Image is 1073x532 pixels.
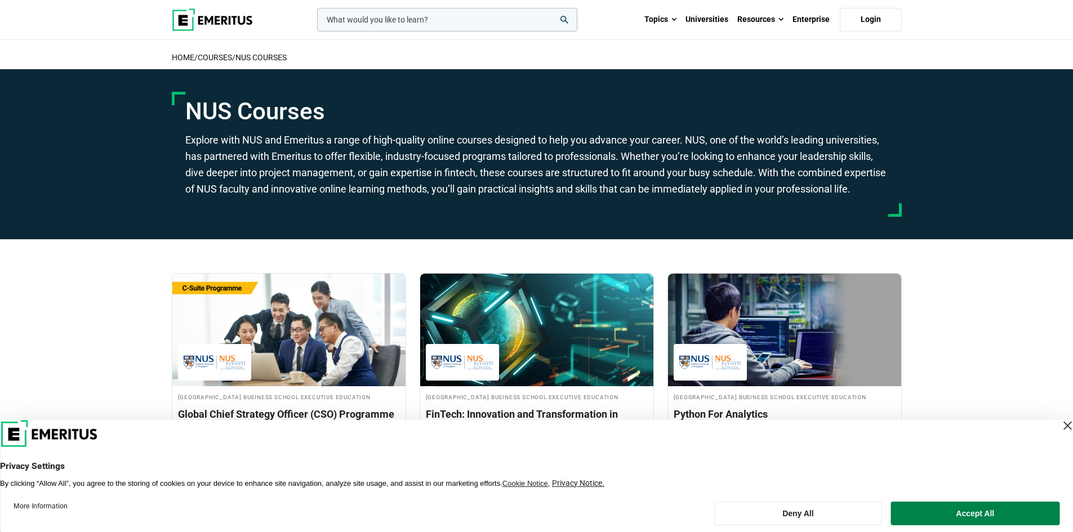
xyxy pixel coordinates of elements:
img: Global Chief Strategy Officer (CSO) Programme | Online Leadership Course [172,274,406,386]
img: Python For Analytics | Online Coding Course [668,274,901,386]
input: woocommerce-product-search-field-0 [317,8,577,32]
h3: Global Chief Strategy Officer (CSO) Programme [178,407,400,421]
img: National University of Singapore Business School Executive Education [431,350,493,375]
p: Explore with NUS and Emeritus a range of high-quality online courses designed to help you advance... [185,132,888,197]
h3: FinTech: Innovation and Transformation in Financial Services [426,407,648,435]
h2: / / [172,46,902,69]
h1: NUS Courses [185,97,888,126]
a: home [172,53,194,62]
h4: [GEOGRAPHIC_DATA] Business School Executive Education [674,392,896,401]
a: Finance Course by National University of Singapore Business School Executive Education - National... [420,274,653,456]
h4: [GEOGRAPHIC_DATA] Business School Executive Education [426,392,648,401]
a: Coding Course by National University of Singapore Business School Executive Education - National ... [668,274,901,442]
a: COURSES [198,53,232,62]
a: NUS Courses [235,53,287,62]
img: FinTech: Innovation and Transformation in Financial Services | Online Finance Course [420,274,653,386]
a: Leadership Course by National University of Singapore Business School Executive Education - Septe... [172,274,406,457]
h3: Python For Analytics [674,407,896,421]
img: National University of Singapore Business School Executive Education [679,350,741,375]
h4: [GEOGRAPHIC_DATA] Business School Executive Education [178,392,400,401]
a: Login [840,8,902,32]
img: National University of Singapore Business School Executive Education [184,350,246,375]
